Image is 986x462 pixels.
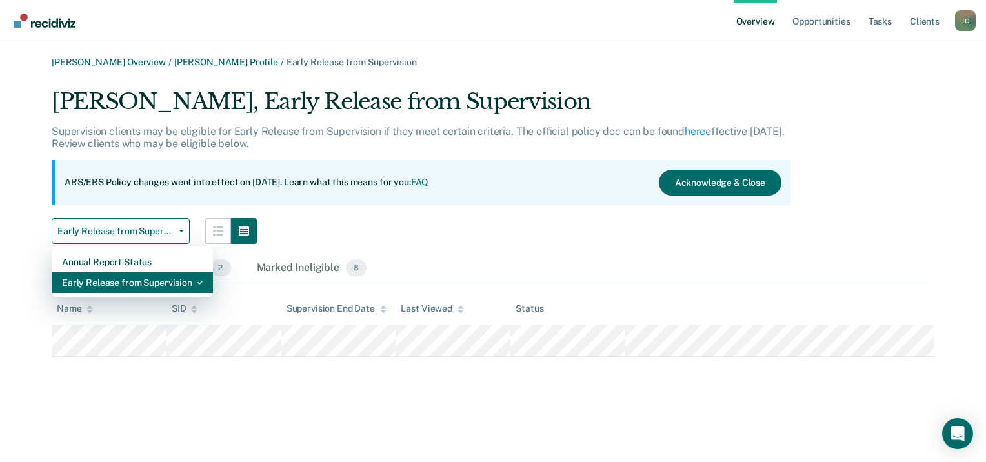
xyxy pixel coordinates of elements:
span: / [278,57,287,67]
img: Recidiviz [14,14,75,28]
div: Dropdown Menu [52,246,213,298]
a: [PERSON_NAME] Overview [52,57,166,67]
div: Supervision End Date [287,303,387,314]
span: / [166,57,174,67]
div: Early Release from Supervision [62,272,203,293]
div: Name [57,303,93,314]
span: 8 [346,259,367,276]
span: Early Release from Supervision [287,57,417,67]
button: Acknowledge & Close [659,170,781,196]
button: Profile dropdown button [955,10,976,31]
div: [PERSON_NAME], Early Release from Supervision [52,88,791,125]
div: J C [955,10,976,31]
span: 2 [210,259,230,276]
a: here [685,125,705,137]
a: FAQ [411,177,429,187]
button: Early Release from Supervision [52,218,190,244]
div: Status [516,303,543,314]
p: ARS/ERS Policy changes went into effect on [DATE]. Learn what this means for you: [65,176,428,189]
div: Last Viewed [401,303,463,314]
div: Open Intercom Messenger [942,418,973,449]
a: [PERSON_NAME] Profile [174,57,278,67]
div: Annual Report Status [62,252,203,272]
div: Marked Ineligible8 [254,254,370,283]
div: SID [172,303,198,314]
span: Early Release from Supervision [57,226,174,237]
p: Supervision clients may be eligible for Early Release from Supervision if they meet certain crite... [52,125,785,150]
